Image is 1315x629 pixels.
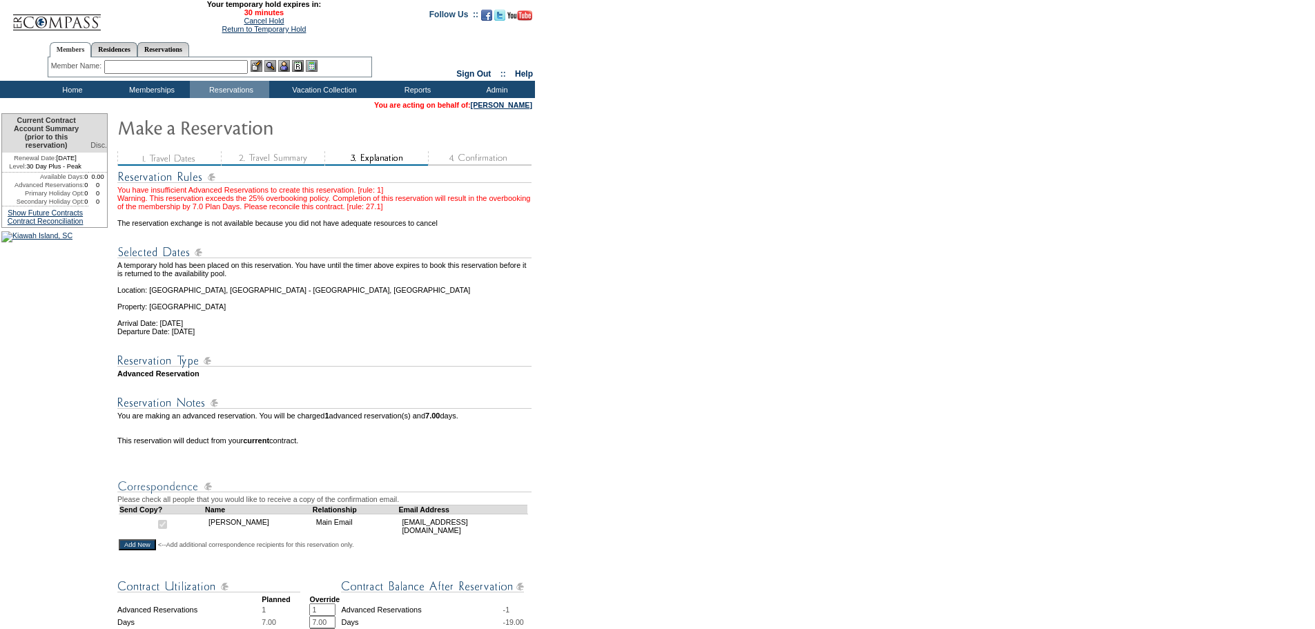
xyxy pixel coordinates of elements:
[221,151,324,166] img: step2_state3.gif
[14,154,56,162] span: Renewal Date:
[2,189,84,197] td: Primary Holiday Opt:
[50,42,92,57] a: Members
[110,81,190,98] td: Memberships
[137,42,189,57] a: Reservations
[456,69,491,79] a: Sign Out
[481,10,492,21] img: Become our fan on Facebook
[90,141,107,149] span: Disc.
[205,514,313,538] td: [PERSON_NAME]
[117,412,534,428] td: You are making an advanced reservation. You will be charged advanced reservation(s) and days.
[494,10,505,21] img: Follow us on Twitter
[117,211,534,227] td: The reservation exchange is not available because you did not have adequate resources to cancel
[51,60,104,72] div: Member Name:
[31,81,110,98] td: Home
[117,186,534,211] div: You have insufficient Advanced Reservations to create this reservation. [rule: 1] Warning. This r...
[428,151,532,166] img: step4_state1.gif
[88,181,107,189] td: 0
[84,181,88,189] td: 0
[158,541,354,549] span: <--Add additional correspondence recipients for this reservation only.
[313,505,399,514] td: Relationship
[262,618,276,626] span: 7.00
[2,153,88,162] td: [DATE]
[324,151,428,166] img: step3_state2.gif
[2,197,84,206] td: Secondary Holiday Opt:
[269,81,376,98] td: Vacation Collection
[117,327,534,336] td: Departure Date: [DATE]
[278,60,290,72] img: Impersonate
[500,69,506,79] span: ::
[88,197,107,206] td: 0
[309,595,340,603] strong: Override
[117,578,300,595] img: Contract Utilization
[119,539,156,550] input: Add New
[341,603,503,616] td: Advanced Reservations
[494,14,505,22] a: Follow us on Twitter
[262,606,266,614] span: 1
[2,162,88,173] td: 30 Day Plus - Peak
[425,412,440,420] b: 7.00
[2,114,88,153] td: Current Contract Account Summary (prior to this reservation)
[88,189,107,197] td: 0
[2,181,84,189] td: Advanced Reservations:
[2,173,84,181] td: Available Days:
[117,311,534,327] td: Arrival Date: [DATE]
[503,618,524,626] span: -19.00
[398,505,527,514] td: Email Address
[84,173,88,181] td: 0
[117,394,532,412] img: Reservation Notes
[251,60,262,72] img: b_edit.gif
[205,505,313,514] td: Name
[9,162,26,171] span: Level:
[376,81,456,98] td: Reports
[503,606,509,614] span: -1
[108,8,419,17] span: 30 minutes
[471,101,532,109] a: [PERSON_NAME]
[1,231,72,242] img: Kiawah Island, SC
[264,60,276,72] img: View
[515,69,533,79] a: Help
[8,217,84,225] a: Contract Reconciliation
[341,578,524,595] img: Contract Balance After Reservation
[292,60,304,72] img: Reservations
[507,10,532,21] img: Subscribe to our YouTube Channel
[84,189,88,197] td: 0
[244,17,284,25] a: Cancel Hold
[117,113,393,141] img: Make Reservation
[341,616,503,628] td: Days
[117,151,221,166] img: step1_state3.gif
[324,412,329,420] b: 1
[117,294,534,311] td: Property: [GEOGRAPHIC_DATA]
[91,42,137,57] a: Residences
[117,352,532,369] img: Reservation Type
[84,197,88,206] td: 0
[222,25,306,33] a: Return to Temporary Hold
[8,209,83,217] a: Show Future Contracts
[117,261,534,278] td: A temporary hold has been placed on this reservation. You have until the timer above expires to b...
[190,81,269,98] td: Reservations
[12,3,101,31] img: Compass Home
[117,495,399,503] span: Please check all people that you would like to receive a copy of the confirmation email.
[88,173,107,181] td: 0.00
[456,81,535,98] td: Admin
[313,514,399,538] td: Main Email
[481,14,492,22] a: Become our fan on Facebook
[398,514,527,538] td: [EMAIL_ADDRESS][DOMAIN_NAME]
[117,603,262,616] td: Advanced Reservations
[117,616,262,628] td: Days
[117,436,534,445] td: This reservation will deduct from your contract.
[119,505,206,514] td: Send Copy?
[306,60,318,72] img: b_calculator.gif
[262,595,290,603] strong: Planned
[507,14,532,22] a: Subscribe to our YouTube Channel
[117,168,532,186] img: subTtlResRules.gif
[117,278,534,294] td: Location: [GEOGRAPHIC_DATA], [GEOGRAPHIC_DATA] - [GEOGRAPHIC_DATA], [GEOGRAPHIC_DATA]
[243,436,269,445] b: current
[429,8,478,25] td: Follow Us ::
[374,101,532,109] span: You are acting on behalf of:
[117,369,534,378] td: Advanced Reservation
[117,244,532,261] img: Reservation Dates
